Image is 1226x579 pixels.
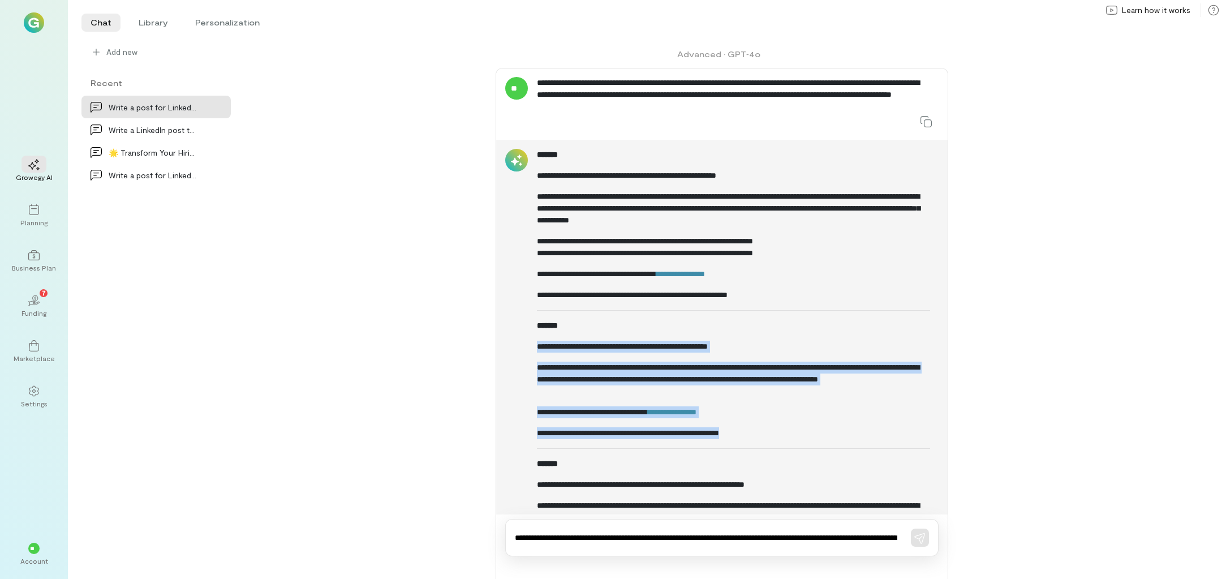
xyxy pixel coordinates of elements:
[106,46,222,58] span: Add new
[20,556,48,565] div: Account
[1122,5,1190,16] span: Learn how it works
[14,376,54,417] a: Settings
[130,14,177,32] li: Library
[21,308,46,318] div: Funding
[14,354,55,363] div: Marketplace
[16,173,53,182] div: Growegy AI
[109,169,197,181] div: Write a post for LinkedIn to generate interest in…
[14,286,54,327] a: Funding
[109,124,197,136] div: Write a LinkedIn post to generate interest in Rec…
[109,147,197,158] div: 🌟 Transform Your Hiring Strategy with Recruitmen…
[12,263,56,272] div: Business Plan
[186,14,269,32] li: Personalization
[81,77,231,89] div: Recent
[81,14,121,32] li: Chat
[14,241,54,281] a: Business Plan
[42,288,46,298] span: 7
[109,101,197,113] div: Write a post for LinkedIn to generate interest in…
[20,218,48,227] div: Planning
[21,399,48,408] div: Settings
[14,150,54,191] a: Growegy AI
[14,195,54,236] a: Planning
[14,331,54,372] a: Marketplace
